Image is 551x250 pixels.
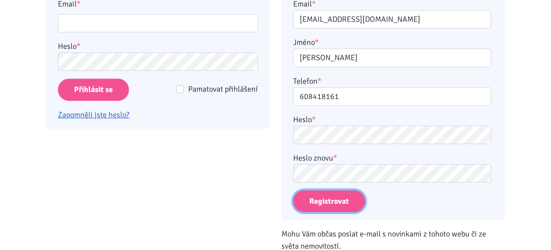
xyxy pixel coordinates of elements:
label: Heslo znovu [293,152,337,164]
input: Přihlásit se [58,79,129,101]
label: Jméno [293,36,319,48]
abbr: required [312,115,316,124]
a: Zapomněli jste heslo? [58,110,129,120]
label: Heslo [293,113,316,126]
button: Registrovat [293,190,365,212]
label: Telefon [293,75,321,87]
abbr: required [333,153,337,163]
abbr: required [318,76,321,86]
span: Pamatovat přihlášení [188,84,258,94]
abbr: required [315,38,319,47]
label: Heslo [58,40,81,52]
